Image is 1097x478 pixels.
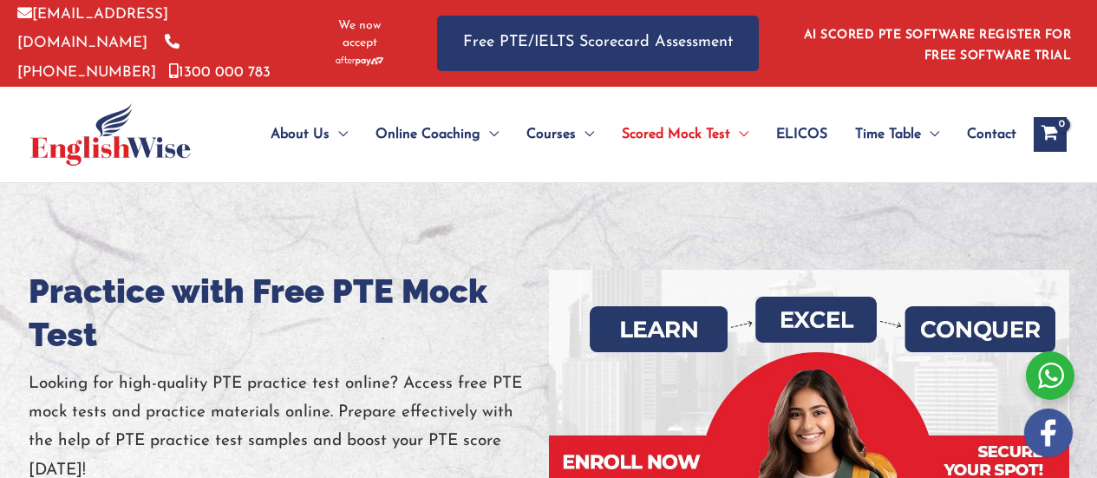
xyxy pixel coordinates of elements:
[362,104,513,165] a: Online CoachingMenu Toggle
[804,29,1072,62] a: AI SCORED PTE SOFTWARE REGISTER FOR FREE SOFTWARE TRIAL
[1024,409,1073,457] img: white-facebook.png
[576,104,594,165] span: Menu Toggle
[375,104,480,165] span: Online Coaching
[330,104,348,165] span: Menu Toggle
[622,104,730,165] span: Scored Mock Test
[169,65,271,80] a: 1300 000 783
[793,15,1080,71] aside: Header Widget 1
[513,104,608,165] a: CoursesMenu Toggle
[336,56,383,66] img: Afterpay-Logo
[17,36,180,79] a: [PHONE_NUMBER]
[229,104,1016,165] nav: Site Navigation: Main Menu
[776,104,827,165] span: ELICOS
[762,104,841,165] a: ELICOS
[17,7,168,50] a: [EMAIL_ADDRESS][DOMAIN_NAME]
[257,104,362,165] a: About UsMenu Toggle
[855,104,921,165] span: Time Table
[730,104,748,165] span: Menu Toggle
[526,104,576,165] span: Courses
[841,104,953,165] a: Time TableMenu Toggle
[921,104,939,165] span: Menu Toggle
[271,104,330,165] span: About Us
[953,104,1016,165] a: Contact
[30,103,191,166] img: cropped-ew-logo
[437,16,759,70] a: Free PTE/IELTS Scorecard Assessment
[1034,117,1067,152] a: View Shopping Cart, empty
[608,104,762,165] a: Scored Mock TestMenu Toggle
[967,104,1016,165] span: Contact
[325,17,394,52] span: We now accept
[480,104,499,165] span: Menu Toggle
[29,270,549,357] h1: Practice with Free PTE Mock Test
